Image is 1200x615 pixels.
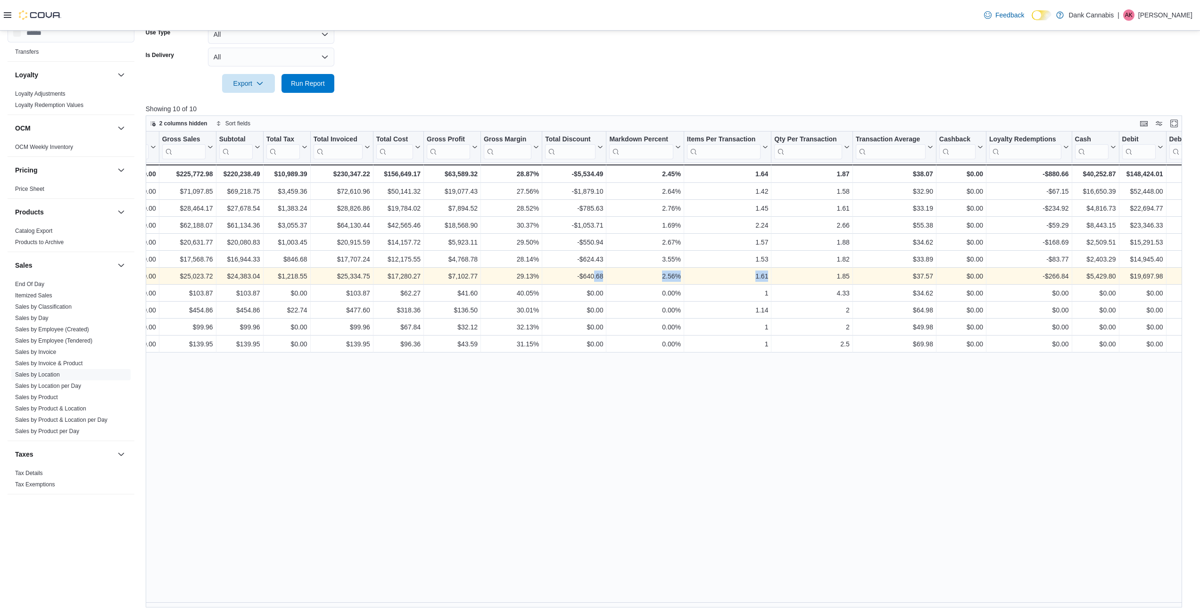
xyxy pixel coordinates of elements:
[545,321,603,333] div: $0.00
[219,237,260,248] div: $20,080.83
[15,360,83,367] a: Sales by Invoice & Product
[219,304,260,316] div: $454.86
[609,271,680,282] div: 2.56%
[774,271,849,282] div: 1.85
[939,203,983,214] div: $0.00
[15,314,49,322] span: Sales by Day
[427,135,470,144] div: Gross Profit
[15,186,44,192] a: Price Sheet
[609,168,680,180] div: 2.45%
[15,428,79,435] a: Sales by Product per Day
[856,287,933,299] div: $34.62
[146,51,174,59] label: Is Delivery
[15,70,38,80] h3: Loyalty
[1122,186,1163,197] div: $52,448.00
[1075,186,1116,197] div: $16,650.39
[939,271,983,282] div: $0.00
[219,186,260,197] div: $69,218.75
[15,70,114,80] button: Loyalty
[162,254,213,265] div: $17,568.76
[855,168,933,180] div: $38.07
[162,203,213,214] div: $28,464.17
[266,271,307,282] div: $1,218.55
[281,74,334,93] button: Run Report
[1138,118,1150,129] button: Keyboard shortcuts
[1032,10,1051,20] input: Dark Mode
[15,349,56,355] a: Sales by Invoice
[162,135,213,159] button: Gross Sales
[1122,237,1163,248] div: $15,291.53
[1075,135,1108,159] div: Cash
[609,135,673,144] div: Markdown Percent
[1068,9,1114,21] p: Dank Cannabis
[376,135,413,144] div: Total Cost
[15,165,37,175] h3: Pricing
[162,220,213,231] div: $62,188.07
[774,220,849,231] div: 2.66
[1122,271,1163,282] div: $19,697.98
[15,102,83,108] a: Loyalty Redemption Values
[15,48,39,56] span: Transfers
[484,135,539,159] button: Gross Margin
[1122,168,1163,180] div: $148,424.01
[219,135,252,159] div: Subtotal
[146,29,170,36] label: Use Type
[774,254,849,265] div: 1.82
[266,168,307,180] div: $10,989.39
[856,203,933,214] div: $33.19
[146,118,211,129] button: 2 columns hidden
[15,185,44,193] span: Price Sheet
[989,135,1069,159] button: Loyalty Redemptions
[856,254,933,265] div: $33.89
[545,220,603,231] div: -$1,053.71
[111,304,156,316] div: $0.00
[219,271,260,282] div: $24,383.04
[427,304,478,316] div: $136.50
[15,123,114,133] button: OCM
[8,225,134,252] div: Products
[774,135,842,144] div: Qty Per Transaction
[939,237,983,248] div: $0.00
[687,254,769,265] div: 1.53
[995,10,1024,20] span: Feedback
[687,271,769,282] div: 1.61
[939,304,983,316] div: $0.00
[266,135,299,144] div: Total Tax
[1075,135,1108,144] div: Cash
[484,168,539,180] div: 28.87%
[609,220,680,231] div: 1.69%
[111,271,156,282] div: $0.00
[15,326,89,333] a: Sales by Employee (Created)
[484,304,539,316] div: 30.01%
[15,90,66,98] span: Loyalty Adjustments
[545,271,603,282] div: -$640.68
[15,383,81,389] a: Sales by Location per Day
[219,203,260,214] div: $27,678.54
[8,141,134,156] div: OCM
[116,164,127,176] button: Pricing
[219,135,252,144] div: Subtotal
[1075,304,1116,316] div: $0.00
[609,135,673,159] div: Markdown Percent
[427,237,478,248] div: $5,923.11
[545,254,603,265] div: -$624.43
[687,220,769,231] div: 2.24
[15,450,33,459] h3: Taxes
[939,254,983,265] div: $0.00
[427,287,478,299] div: $41.60
[15,281,44,287] a: End Of Day
[774,321,849,333] div: 2
[219,168,260,180] div: $220,238.49
[266,220,307,231] div: $3,055.37
[376,271,421,282] div: $17,280.27
[15,315,49,321] a: Sales by Day
[989,304,1069,316] div: $0.00
[376,203,421,214] div: $19,784.02
[545,203,603,214] div: -$785.63
[219,220,260,231] div: $61,134.36
[266,135,307,159] button: Total Tax
[376,135,420,159] button: Total Cost
[989,237,1069,248] div: -$168.69
[15,450,114,459] button: Taxes
[15,239,64,246] a: Products to Archive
